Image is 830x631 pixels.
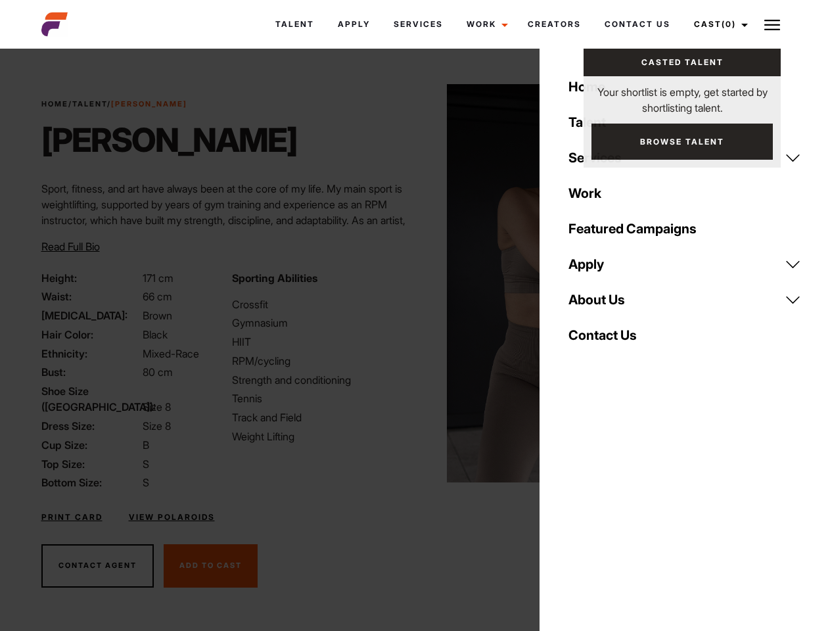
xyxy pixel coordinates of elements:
[41,99,68,108] a: Home
[326,7,382,42] a: Apply
[41,99,187,110] span: / /
[41,289,140,304] span: Waist:
[232,315,407,331] li: Gymnasium
[264,7,326,42] a: Talent
[561,282,809,317] a: About Us
[41,418,140,434] span: Dress Size:
[41,511,103,523] a: Print Card
[593,7,682,42] a: Contact Us
[561,69,809,105] a: Home
[41,240,100,253] span: Read Full Bio
[72,99,107,108] a: Talent
[143,271,173,285] span: 171 cm
[591,124,773,160] a: Browse Talent
[111,99,187,108] strong: [PERSON_NAME]
[764,17,780,33] img: Burger icon
[143,457,149,471] span: S
[232,390,407,406] li: Tennis
[682,7,756,42] a: Cast(0)
[143,476,149,489] span: S
[143,438,149,452] span: B
[129,511,215,523] a: View Polaroids
[561,140,809,175] a: Services
[232,409,407,425] li: Track and Field
[455,7,516,42] a: Work
[561,246,809,282] a: Apply
[41,270,140,286] span: Height:
[41,383,140,415] span: Shoe Size ([GEOGRAPHIC_DATA]):
[561,175,809,211] a: Work
[41,456,140,472] span: Top Size:
[164,544,258,588] button: Add To Cast
[41,181,407,260] p: Sport, fitness, and art have always been at the core of my life. My main sport is weightlifting, ...
[41,239,100,254] button: Read Full Bio
[41,544,154,588] button: Contact Agent
[561,317,809,353] a: Contact Us
[232,271,317,285] strong: Sporting Abilities
[41,437,140,453] span: Cup Size:
[143,309,172,322] span: Brown
[41,346,140,362] span: Ethnicity:
[516,7,593,42] a: Creators
[561,105,809,140] a: Talent
[584,76,781,116] p: Your shortlist is empty, get started by shortlisting talent.
[41,327,140,342] span: Hair Color:
[179,561,242,570] span: Add To Cast
[232,429,407,444] li: Weight Lifting
[561,211,809,246] a: Featured Campaigns
[41,475,140,490] span: Bottom Size:
[143,328,168,341] span: Black
[143,290,172,303] span: 66 cm
[722,19,736,29] span: (0)
[232,372,407,388] li: Strength and conditioning
[143,400,171,413] span: Size 8
[41,11,68,37] img: cropped-aefm-brand-fav-22-square.png
[41,308,140,323] span: [MEDICAL_DATA]:
[584,49,781,76] a: Casted Talent
[143,365,173,379] span: 80 cm
[232,296,407,312] li: Crossfit
[143,347,199,360] span: Mixed-Race
[143,419,171,432] span: Size 8
[232,334,407,350] li: HIIT
[41,120,297,160] h1: [PERSON_NAME]
[41,364,140,380] span: Bust:
[382,7,455,42] a: Services
[232,353,407,369] li: RPM/cycling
